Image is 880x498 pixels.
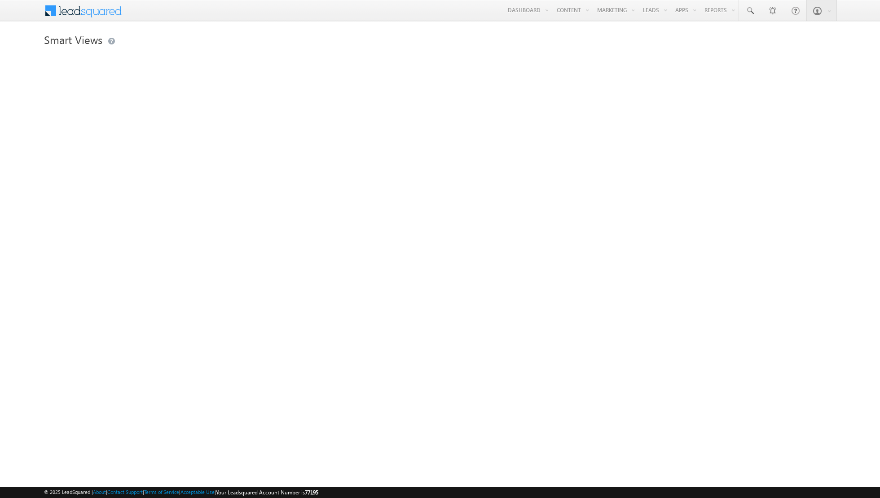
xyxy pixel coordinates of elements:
[44,32,102,47] span: Smart Views
[144,489,179,495] a: Terms of Service
[93,489,106,495] a: About
[180,489,215,495] a: Acceptable Use
[44,488,318,497] span: © 2025 LeadSquared | | | | |
[107,489,143,495] a: Contact Support
[216,489,318,496] span: Your Leadsquared Account Number is
[305,489,318,496] span: 77195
